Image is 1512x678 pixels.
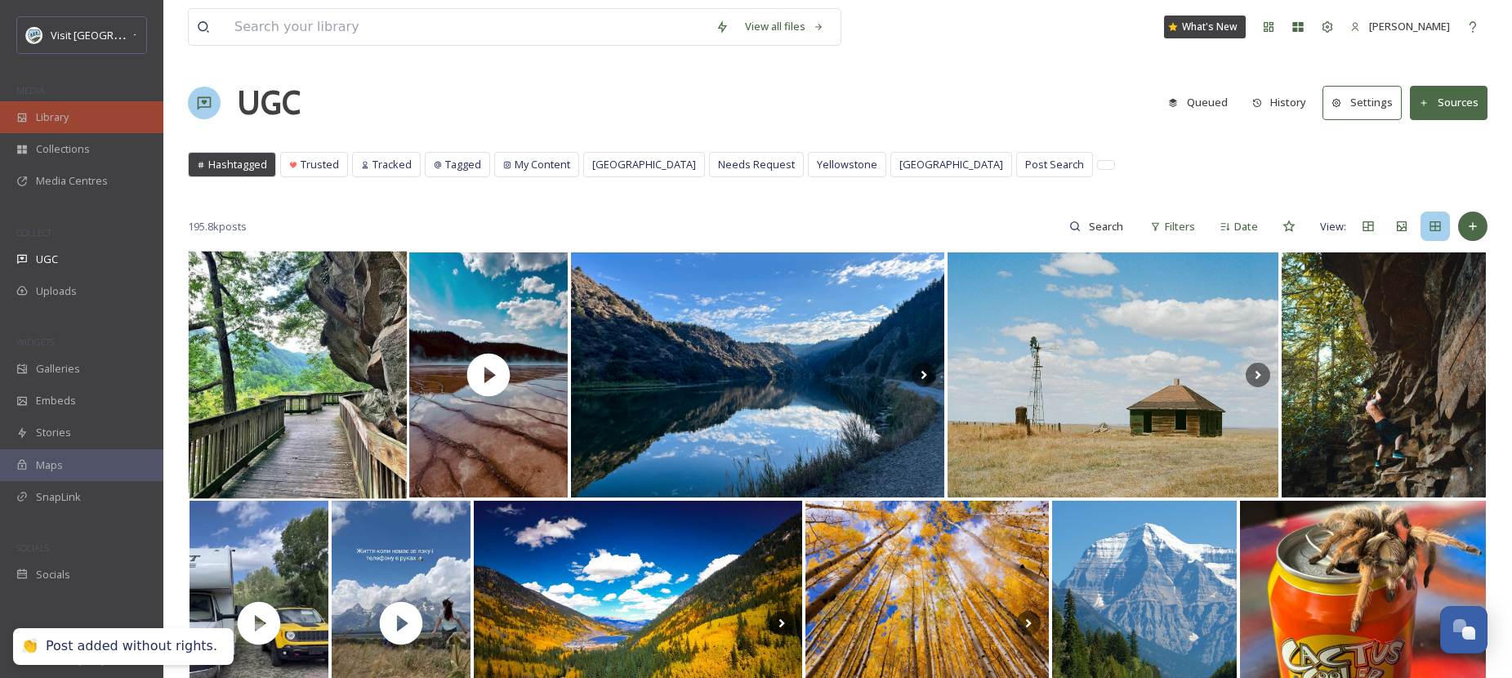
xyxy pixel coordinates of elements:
button: Settings [1322,86,1402,119]
img: blakeandrewscala off the path at Swallow Falls State Park . . . . . #swallowfallsstatepark #maryl... [1282,252,1486,497]
span: [GEOGRAPHIC_DATA] [592,157,696,172]
span: COLLECT [16,226,51,239]
span: View: [1320,219,1346,234]
input: Search [1081,210,1134,243]
span: Trusted [301,157,339,172]
span: Media Centres [36,173,108,189]
span: UGC [36,252,58,267]
span: Collections [36,141,90,157]
span: Filters [1165,219,1195,234]
img: download.png [26,27,42,43]
span: Maps [36,457,63,473]
span: Stories [36,425,71,440]
img: Ghosts of the High Plains | 35mm film . . . . . . . . #visitcolorado #colorado #coloradogram #aba... [948,252,1278,497]
span: Galleries [36,361,80,377]
a: [PERSON_NAME] [1342,11,1458,42]
span: [PERSON_NAME] [1369,19,1450,33]
button: Open Chat [1440,606,1487,653]
img: M#montanascenery #Montana orning drive to work out at Madison Dam. [571,252,944,497]
button: Queued [1160,87,1236,118]
a: View all files [737,11,832,42]
div: Post added without rights. [46,638,217,655]
span: Needs Request [718,157,795,172]
span: Library [36,109,69,125]
span: MEDIA [16,84,45,96]
span: Tagged [445,157,481,172]
span: 195.8k posts [188,219,247,234]
span: Hashtagged [208,157,267,172]
span: Uploads [36,283,77,299]
span: Post Search [1025,157,1084,172]
img: thumbnail [409,252,568,497]
span: [GEOGRAPHIC_DATA] [899,157,1003,172]
a: Queued [1160,87,1244,118]
img: 118702040_711040846164196_5861876840501837155_n.jpg [189,252,408,499]
span: Visit [GEOGRAPHIC_DATA] Parks [51,27,207,42]
span: My Content [515,157,570,172]
a: History [1244,87,1323,118]
button: History [1244,87,1315,118]
span: Yellowstone [817,157,877,172]
span: Socials [36,567,70,582]
button: Sources [1410,86,1487,119]
span: Tracked [372,157,412,172]
span: SnapLink [36,489,81,505]
a: UGC [237,78,301,127]
a: Settings [1322,86,1410,119]
span: WIDGETS [16,336,54,348]
span: Embeds [36,393,76,408]
input: Search your library [226,9,707,45]
a: What's New [1164,16,1246,38]
span: SOCIALS [16,542,49,554]
div: 👏 [21,638,38,655]
span: Date [1234,219,1258,234]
